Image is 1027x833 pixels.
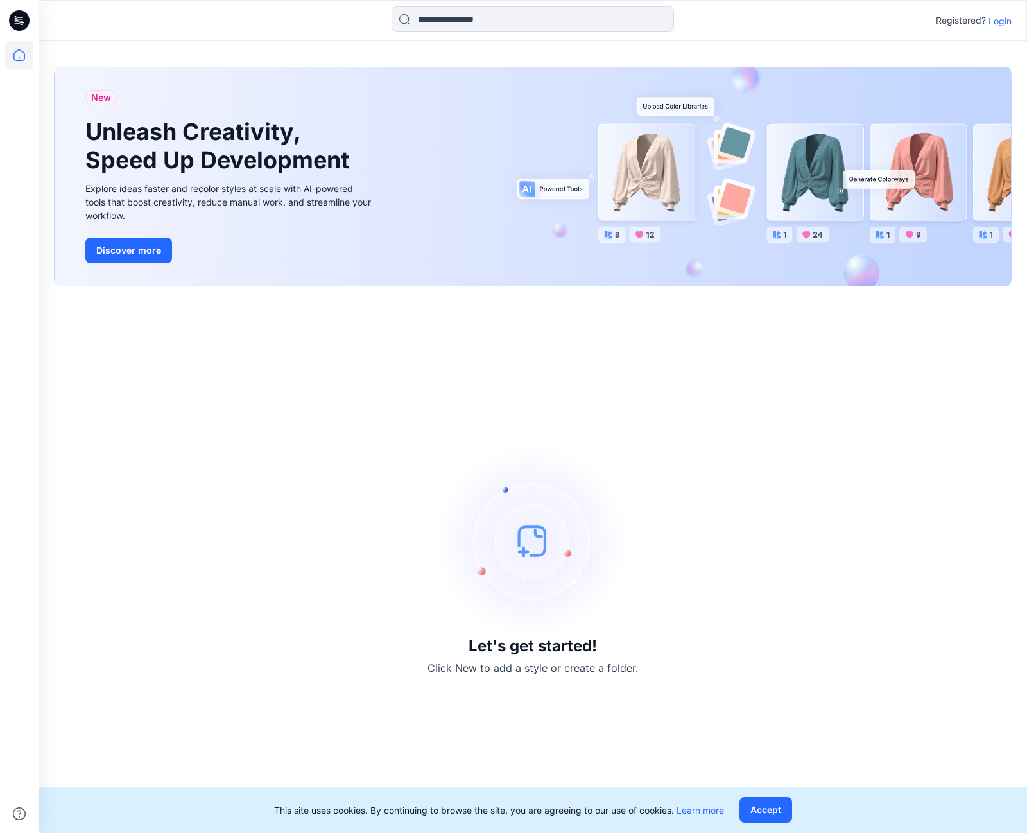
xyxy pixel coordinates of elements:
button: Discover more [85,238,172,263]
button: Accept [739,797,792,823]
a: Discover more [85,238,374,263]
p: Click New to add a style or create a folder. [427,660,638,676]
span: New [91,90,111,105]
img: empty-state-image.svg [436,444,629,637]
h3: Let's get started! [469,637,597,655]
p: Login [988,14,1012,28]
h1: Unleash Creativity, Speed Up Development [85,118,355,173]
p: Registered? [936,13,986,28]
div: Explore ideas faster and recolor styles at scale with AI-powered tools that boost creativity, red... [85,182,374,222]
p: This site uses cookies. By continuing to browse the site, you are agreeing to our use of cookies. [274,803,724,817]
a: Learn more [677,805,724,816]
